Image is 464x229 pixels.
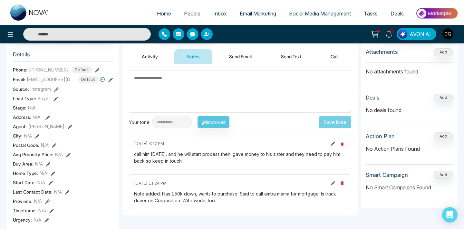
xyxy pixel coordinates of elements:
p: No attachments found [366,63,453,75]
span: 1 [389,28,395,34]
a: Home [150,7,178,20]
button: Add [434,171,453,179]
button: Call [318,49,351,64]
a: Social Media Management [283,7,357,20]
span: Address: [13,114,41,120]
p: No Smart Campaigns Found [366,184,453,191]
span: N/A [41,142,49,148]
span: N/A [38,207,46,214]
button: Send Text [268,49,314,64]
span: Last Contact Date : [13,188,53,195]
a: Inbox [207,7,233,20]
span: [PHONE_NUMBER] [29,66,69,73]
img: Lead Flow [398,30,407,39]
h3: Smart Campaign [366,172,408,178]
span: Stage: [13,104,26,111]
p: No deals found [366,106,453,114]
button: Send Email [216,49,265,64]
span: Timeframe : [13,207,37,214]
span: Hot [28,104,35,111]
span: Deals [391,10,404,17]
span: Home Type : [13,170,38,177]
a: 1 [381,28,397,39]
span: Social Media Management [289,10,351,17]
span: Home [157,10,171,17]
span: N/A [37,179,45,186]
span: N/A [35,160,43,167]
button: Activity [129,49,171,64]
span: Buyer [38,95,50,102]
span: [DATE] 11:24 PM [134,180,167,186]
span: N/A [54,188,62,195]
span: Postal Code : [13,142,39,148]
span: People [184,10,200,17]
div: Open Intercom Messenger [442,207,458,223]
span: [PERSON_NAME] [28,123,64,130]
span: City : [13,132,23,139]
button: Notes [174,49,212,64]
button: Add [434,94,453,101]
span: Instagram [31,86,51,92]
span: Email: [13,76,25,83]
div: Note added: Has 150k down, wants to purchase. Said to call amba mama for mortgage. Is truck drive... [134,190,346,204]
h3: Action Plan [366,133,395,139]
h3: Details [13,51,113,61]
h3: Attachments [366,49,398,55]
span: Lead Type: [13,95,36,102]
span: [EMAIL_ADDRESS][DOMAIN_NAME] [27,76,75,83]
span: N/A [33,114,41,120]
p: No Action Plans Found [366,145,453,153]
span: AVON AI [410,30,431,38]
span: Urgency : [13,216,32,223]
span: Inbox [213,10,227,17]
img: Nova CRM Logo [10,5,49,21]
button: Add [434,48,453,56]
a: People [178,7,207,20]
span: N/A [24,132,32,139]
span: [DATE] 4:42 PM [134,141,164,147]
span: N/A [34,198,42,205]
div: call him [DATE]. and he will start process then. gave money to his sister and they need to pay hi... [134,151,346,164]
span: N/A [40,170,47,177]
span: Default [78,76,98,83]
span: Province : [13,198,33,205]
span: N/A [34,216,41,223]
span: Default [72,66,92,73]
span: N/A [55,151,63,158]
a: Email Marketing [233,7,283,20]
span: Avg Property Price : [13,151,53,158]
img: Market-place.gif [413,6,460,21]
span: Add [434,49,453,54]
span: Phone: [13,66,27,73]
button: Save Note [319,116,351,128]
a: Tasks [357,7,384,20]
span: Tasks [364,10,378,17]
span: Email Marketing [240,10,276,17]
span: Buy Area : [13,160,34,167]
h3: Deals [366,94,380,101]
img: User Avatar [442,28,453,39]
span: Start Date : [13,179,36,186]
span: Source: [13,86,29,92]
span: Agent: [13,123,27,130]
a: Deals [384,7,410,20]
div: Your tone [129,119,152,126]
button: AVON AI [397,28,436,40]
button: Add [434,132,453,140]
